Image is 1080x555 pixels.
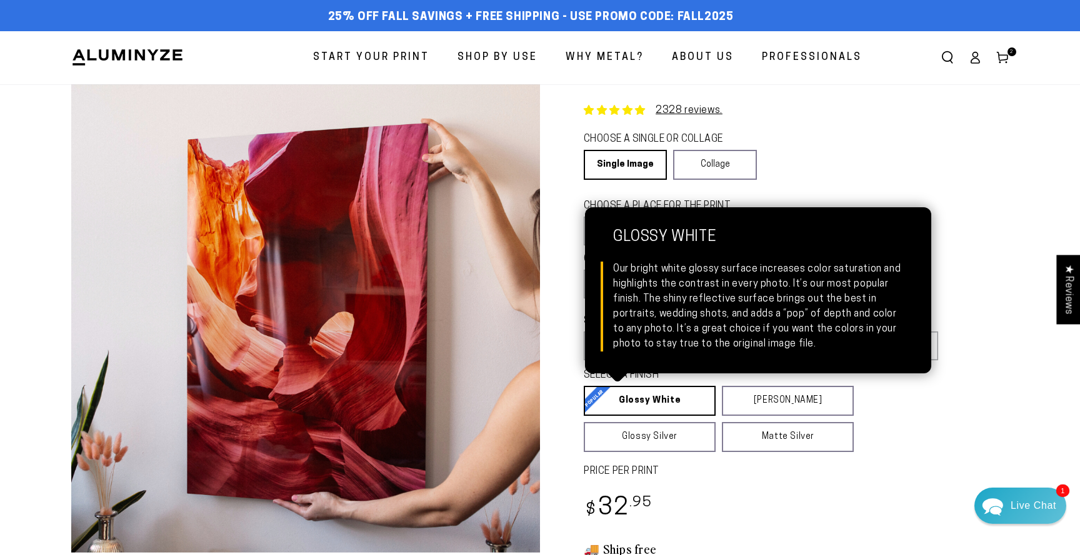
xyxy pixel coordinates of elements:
[584,464,1009,479] label: PRICE PER PRINT
[117,19,149,51] img: John
[934,44,961,71] summary: Search our site
[1056,484,1069,497] span: 1
[41,167,54,179] img: fe7c5f5795f3528712409a81df4fa8be
[672,49,734,67] span: About Us
[457,49,537,67] span: Shop By Use
[96,358,169,365] span: We run on
[656,106,722,115] a: 2328 reviews.
[134,356,169,365] span: Re:amaze
[584,150,667,180] a: Single Image
[613,262,903,351] div: Our bright white glossy surface increases color saturation and highlights the contrast in every p...
[584,368,824,383] legend: SELECT A FINISH
[613,229,903,262] strong: Glossy White
[219,128,242,137] div: [DATE]
[629,496,652,510] sup: .95
[1010,47,1014,56] span: 2
[313,49,429,67] span: Start Your Print
[41,180,242,192] p: I will be out of the office [DATE] and [DATE]. Returning [DATE]. I will reply to your emai...
[722,422,854,452] a: Matte Silver
[584,199,744,214] legend: CHOOSE A PLACE FOR THE PRINT
[586,502,596,519] span: $
[91,19,123,51] img: Marie J
[584,496,652,521] bdi: 32
[752,41,871,74] a: Professionals
[82,376,183,396] a: Leave A Message
[584,132,745,147] legend: CHOOSE A SINGLE OR COLLAGE
[41,126,54,139] img: d43a2b16f90f7195f4c1ce3167853375
[1056,255,1080,324] div: Click to open Judge.me floating reviews tab
[584,422,716,452] a: Glossy Silver
[41,140,242,152] p: Hi [PERSON_NAME],There should be a promo code on the website
[304,41,439,74] a: Start Your Print
[221,168,242,177] div: [DATE]
[584,217,667,245] label: Wall Mount
[974,488,1066,524] div: Chat widget toggle
[584,332,651,360] label: 5x7
[143,19,176,51] img: Helga
[448,41,547,74] a: Shop By Use
[57,127,219,139] div: [PERSON_NAME]
[584,314,834,328] legend: SELECT A SIZE
[94,62,171,71] span: Away until [DATE]
[584,386,716,416] a: Glossy White
[71,48,184,67] img: Aluminyze
[57,167,221,179] div: Aluminyze
[25,104,239,115] div: Recent Conversations
[328,11,734,24] span: 25% off FALL Savings + Free Shipping - Use Promo Code: FALL2025
[662,41,743,74] a: About Us
[722,386,854,416] a: [PERSON_NAME]
[673,150,756,180] a: Collage
[556,41,653,74] a: Why Metal?
[584,252,708,267] legend: CHOOSE A SHAPE
[762,49,862,67] span: Professionals
[566,49,644,67] span: Why Metal?
[1011,488,1056,524] div: Contact Us Directly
